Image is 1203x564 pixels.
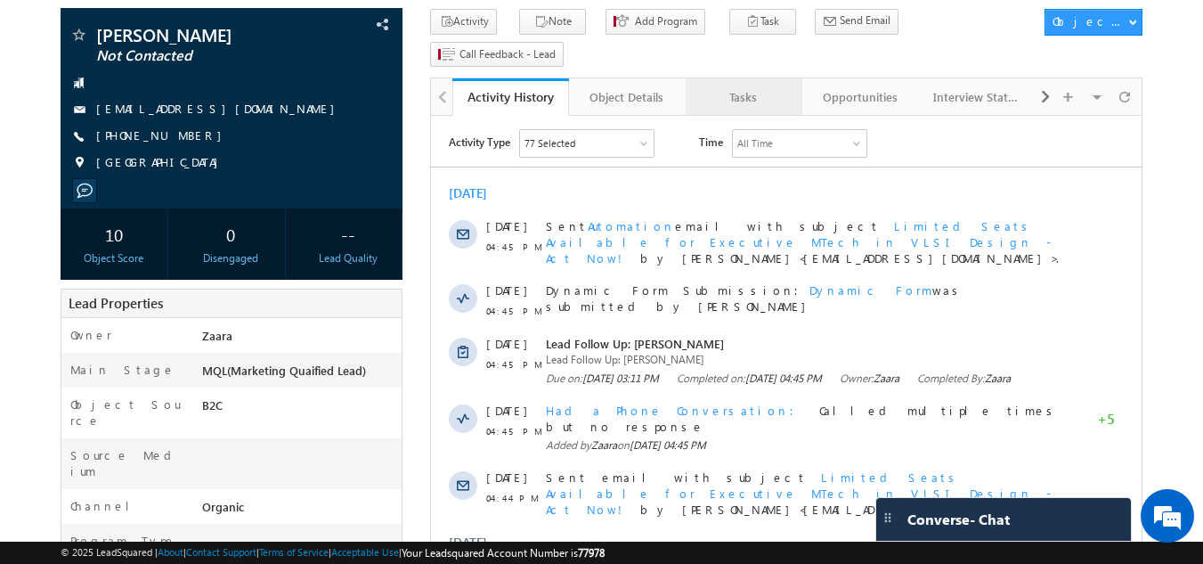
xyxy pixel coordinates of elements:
[55,241,109,257] span: 04:45 PM
[160,323,186,336] span: Zaara
[466,88,556,105] div: Activity History
[18,13,79,40] span: Activity Type
[115,322,635,338] span: Added by on
[61,544,605,561] span: © 2025 LeadSquared | | | | |
[1053,13,1128,29] div: Object Actions
[298,250,397,266] div: Lead Quality
[96,47,307,65] span: Not Contacted
[635,13,697,29] span: Add Program
[89,14,223,41] div: Sales Activity,Program,Email Bounced,Email Link Clicked,Email Marked Spam & 72 more..
[115,255,228,271] span: Due on:
[70,533,176,549] label: Program Type
[158,546,183,558] a: About
[55,472,109,488] span: 03:10 PM
[606,9,705,35] button: Add Program
[430,42,564,68] button: Call Feedback - Lead
[18,69,76,86] div: [DATE]
[115,452,489,483] span: Object Stage changed from to by through
[55,526,109,542] span: 03:10 PM
[55,374,109,390] span: 04:44 PM
[815,9,898,35] button: Send Email
[93,20,144,36] div: 77 Selected
[182,217,280,250] div: 0
[578,546,605,560] span: 77978
[65,250,164,266] div: Object Score
[23,165,325,422] textarea: Type your message and hit 'Enter'
[115,452,489,483] span: Not Contacted
[881,511,895,525] img: carter-drag
[115,220,635,236] span: Lead Follow Up: [PERSON_NAME]
[151,256,228,269] span: [DATE] 03:11 PM
[840,12,890,29] span: Send Email
[554,256,580,269] span: Zaara
[70,396,185,429] label: Object Source
[115,354,635,402] div: by [PERSON_NAME]<[EMAIL_ADDRESS][DOMAIN_NAME]>.
[55,287,95,303] span: [DATE]
[115,236,635,252] span: Lead Follow Up: [PERSON_NAME]
[268,13,292,40] span: Time
[70,498,143,514] label: Channel
[93,94,299,117] div: Chat with us now
[30,94,75,117] img: d_60004797649_company_0_60004797649
[297,468,385,483] span: Automation
[55,307,109,323] span: 04:45 PM
[115,287,374,302] span: Had a Phone Conversation
[96,26,307,44] span: [PERSON_NAME]
[459,46,556,62] span: Call Feedback - Lead
[115,354,376,369] span: Sent email with subject
[96,127,231,145] span: [PHONE_NUMBER]
[70,327,112,343] label: Owner
[115,287,628,318] span: Called multiple times but no response
[182,250,280,266] div: Disengaged
[115,102,620,150] span: Limited Seats Available for Executive MTech in VLSI Design - Act Now!
[55,167,95,183] span: [DATE]
[729,9,796,35] button: Task
[933,86,1020,108] div: Interview Status
[115,167,635,199] span: Dynamic Form Submission: was submitted by [PERSON_NAME]
[919,78,1036,116] a: Interview Status
[409,255,468,271] span: Owner:
[18,419,76,435] div: [DATE]
[402,546,605,560] span: Your Leadsquared Account Number is
[55,187,109,203] span: 04:45 PM
[292,9,335,52] div: Minimize live chat window
[70,362,175,378] label: Main Stage
[65,217,164,250] div: 10
[298,217,397,250] div: --
[199,323,275,336] span: [DATE] 04:45 PM
[198,396,402,421] div: B2C
[331,546,399,558] a: Acceptable Use
[569,78,686,116] a: Object Details
[666,295,684,316] span: +5
[519,9,586,35] button: Note
[55,123,109,139] span: 04:45 PM
[802,78,919,116] a: Opportunities
[583,86,670,108] div: Object Details
[198,362,402,387] div: MQL(Marketing Quaified Lead)
[378,505,501,520] span: Dynamic Form
[443,256,468,269] span: Zaara
[378,167,501,182] span: Dynamic Form
[96,101,344,116] a: [EMAIL_ADDRESS][DOMAIN_NAME]
[817,86,903,108] div: Opportunities
[115,102,449,118] span: Sent email with subject
[55,354,95,370] span: [DATE]
[115,505,635,537] span: Dynamic Form Submission: was submitted by [PERSON_NAME]
[246,255,391,271] span: Completed on:
[69,294,163,312] span: Lead Properties
[452,78,569,116] a: Activity History
[259,546,329,558] a: Terms of Service
[55,220,95,236] span: [DATE]
[700,86,786,108] div: Tasks
[55,452,95,468] span: [DATE]
[686,78,802,116] a: Tasks
[115,354,620,401] span: Limited Seats Available for Executive MTech in VLSI Design - Act Now!
[242,437,323,462] em: Start Chat
[306,20,342,36] div: All Time
[115,102,635,151] div: by [PERSON_NAME]<[EMAIL_ADDRESS][DOMAIN_NAME]>.
[198,498,402,523] div: Organic
[96,154,227,172] span: [GEOGRAPHIC_DATA]
[198,468,237,483] span: System
[55,505,95,521] span: [DATE]
[55,102,95,119] span: [DATE]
